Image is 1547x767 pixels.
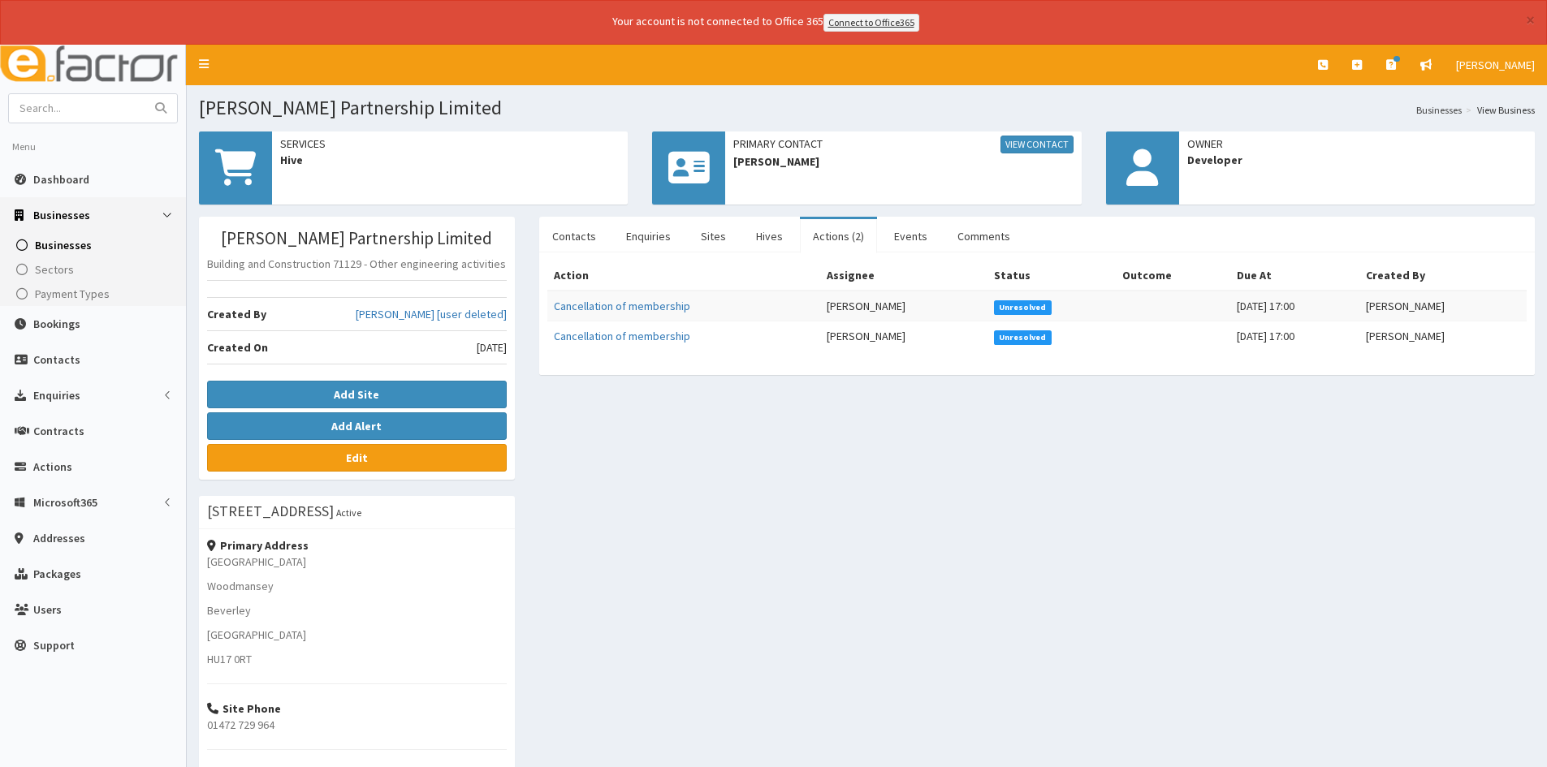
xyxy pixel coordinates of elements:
td: [PERSON_NAME] [820,321,987,351]
h3: [STREET_ADDRESS] [207,504,334,519]
span: Services [280,136,620,152]
span: Actions [33,459,72,474]
span: Users [33,602,62,617]
a: Connect to Office365 [823,14,919,32]
b: Created By [207,307,266,321]
a: Enquiries [613,219,684,253]
a: Businesses [4,233,186,257]
span: Primary Contact [733,136,1073,153]
p: [GEOGRAPHIC_DATA] [207,627,507,643]
a: Sectors [4,257,186,282]
td: [PERSON_NAME] [1359,321,1527,351]
a: Payment Types [4,282,186,306]
button: × [1526,11,1535,28]
span: [DATE] [477,339,507,355]
td: [PERSON_NAME] [820,291,987,321]
span: Microsoft365 [33,495,97,510]
span: Dashboard [33,172,89,187]
a: Hives [743,219,796,253]
span: Enquiries [33,388,80,403]
p: Woodmansey [207,578,507,594]
p: Building and Construction 71129 - Other engineering activities [207,256,507,272]
span: Payment Types [35,287,110,301]
td: [DATE] 17:00 [1230,321,1359,351]
th: Due At [1230,261,1359,291]
a: View Contact [1000,136,1074,153]
th: Outcome [1116,261,1230,291]
span: Addresses [33,531,85,545]
span: Bookings [33,317,80,331]
span: [PERSON_NAME] [1456,58,1535,72]
p: 01472 729 964 [207,717,507,733]
a: Businesses [1416,103,1462,117]
span: Unresolved [994,300,1052,315]
h1: [PERSON_NAME] Partnership Limited [199,97,1535,118]
p: [GEOGRAPHIC_DATA] [207,554,507,570]
p: Beverley [207,602,507,618]
strong: Primary Address [207,538,309,553]
b: Add Site [334,387,379,402]
b: Created On [207,340,268,355]
span: Developer [1187,152,1527,168]
p: HU17 0RT [207,651,507,667]
span: Contacts [33,352,80,367]
td: [PERSON_NAME] [1359,291,1527,321]
span: Hive [280,152,620,168]
td: [DATE] 17:00 [1230,291,1359,321]
span: Businesses [35,238,92,252]
span: Businesses [33,208,90,222]
span: Support [33,638,75,653]
th: Status [987,261,1116,291]
strong: Site Phone [207,701,281,716]
small: Active [336,506,361,519]
a: Edit [207,444,507,472]
a: [PERSON_NAME] [user deleted] [356,306,507,322]
a: Contacts [539,219,609,253]
span: [PERSON_NAME] [733,153,1073,170]
span: Sectors [35,262,74,277]
span: Packages [33,567,81,581]
b: Edit [346,450,368,465]
a: Events [881,219,940,253]
li: View Business [1462,103,1535,117]
a: Cancellation of membership [554,299,690,313]
th: Created By [1359,261,1527,291]
a: Comments [944,219,1023,253]
b: Add Alert [331,419,382,433]
a: Actions (2) [800,219,877,253]
span: Owner [1187,136,1527,152]
a: Cancellation of membership [554,329,690,343]
a: [PERSON_NAME] [1444,45,1547,85]
span: Unresolved [994,330,1052,345]
input: Search... [9,94,145,123]
th: Assignee [820,261,987,291]
h3: [PERSON_NAME] Partnership Limited [207,229,507,248]
div: Your account is not connected to Office 365 [291,13,1241,32]
span: Contracts [33,424,84,438]
a: Sites [688,219,739,253]
th: Action [547,261,820,291]
button: Add Alert [207,412,507,440]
